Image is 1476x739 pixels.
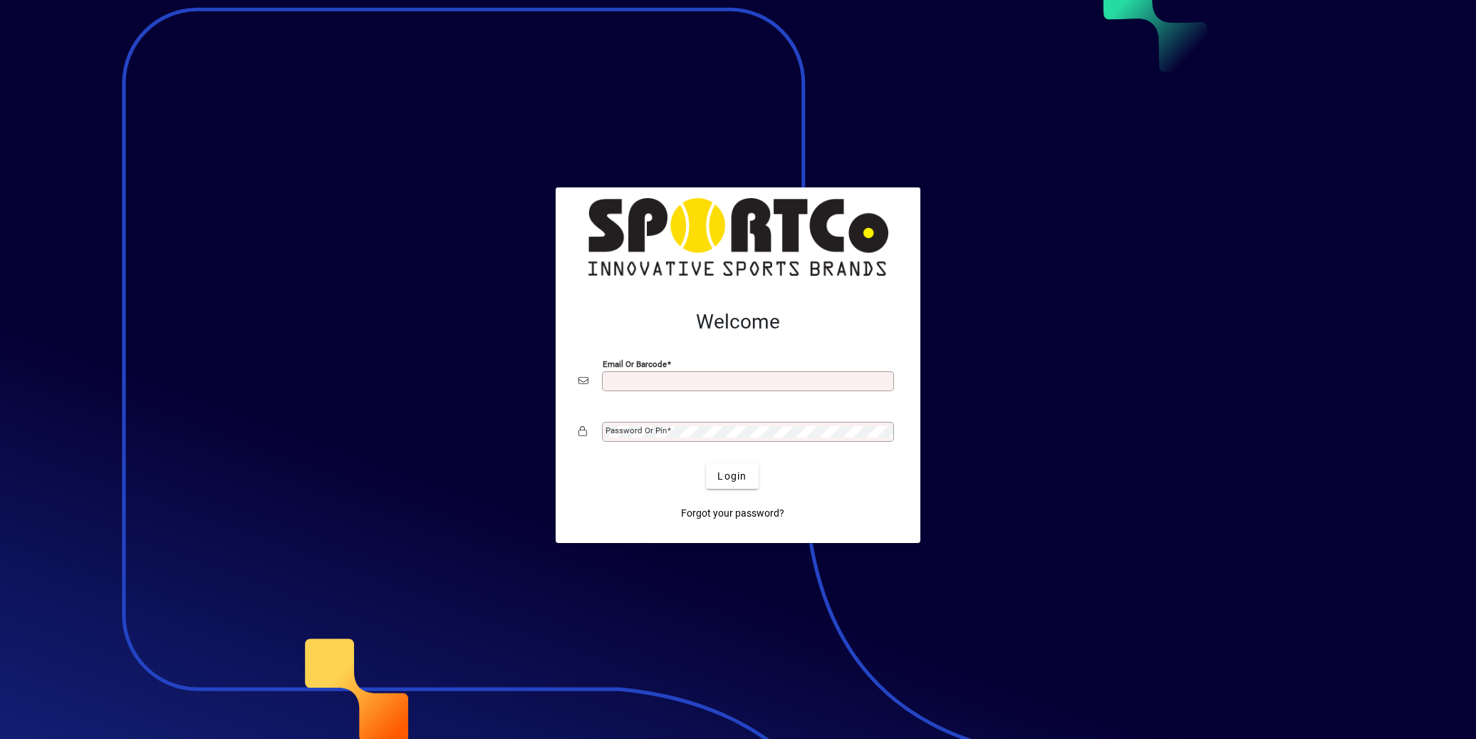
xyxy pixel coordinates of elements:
mat-label: Email or Barcode [603,359,667,369]
button: Login [706,463,758,489]
span: Login [717,469,747,484]
a: Forgot your password? [675,500,790,526]
h2: Welcome [578,310,898,334]
mat-label: Password or Pin [606,425,667,435]
span: Forgot your password? [681,506,784,521]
